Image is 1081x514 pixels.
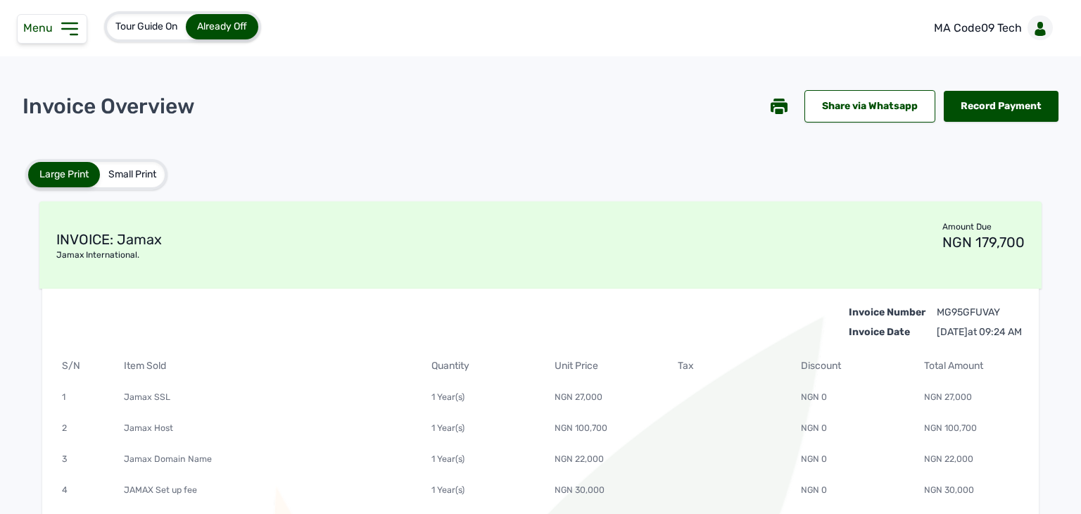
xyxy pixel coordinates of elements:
[417,444,540,475] div: 1 Year(s)
[540,382,664,413] div: NGN 27,000
[417,382,540,413] div: 1 Year(s)
[787,382,910,413] div: NGN 0
[28,162,100,187] div: Large Print
[417,413,540,444] div: 1 Year(s)
[23,21,58,35] span: Menu
[942,221,1025,232] div: Amount Due
[968,326,1022,338] span: at 09:24 AM
[934,20,1022,37] p: MA Code09 Tech
[110,475,418,506] div: JAMAX Set up fee
[540,351,664,382] div: Unit Price
[849,320,925,339] div: Invoice Date
[48,475,110,506] div: 4
[937,325,1022,339] div: [DATE]
[115,20,177,32] span: Tour Guide On
[48,351,110,382] div: S/N
[937,306,1022,320] div: MG95GFUVAY
[910,382,1033,413] div: NGN 27,000
[56,230,162,249] div: INVOICE: Jamax
[417,351,540,382] div: Quantity
[787,444,910,475] div: NGN 0
[417,475,540,506] div: 1 Year(s)
[787,351,910,382] div: Discount
[910,444,1033,475] div: NGN 22,000
[910,413,1033,444] div: NGN 100,700
[56,249,162,261] div: Jamax International.
[110,351,418,382] div: Item Sold
[48,413,110,444] div: 2
[540,475,664,506] div: NGN 30,000
[540,413,664,444] div: NGN 100,700
[787,413,910,444] div: NGN 0
[923,8,1058,48] a: MA Code09 Tech
[944,91,1058,122] a: Record Payment
[540,444,664,475] div: NGN 22,000
[48,382,110,413] div: 1
[100,162,165,187] div: Small Print
[197,20,247,32] span: Already Off
[23,94,195,119] p: Invoice Overview
[804,90,935,123] a: Share via Whatsapp
[849,306,925,320] div: Invoice Number
[942,232,1025,252] div: NGN 179,700
[910,475,1033,506] div: NGN 30,000
[664,351,787,382] div: Tax
[910,351,1033,382] div: Total Amount
[110,413,418,444] div: Jamax Host
[48,444,110,475] div: 3
[110,382,418,413] div: Jamax SSL
[787,475,910,506] div: NGN 0
[110,444,418,475] div: Jamax Domain Name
